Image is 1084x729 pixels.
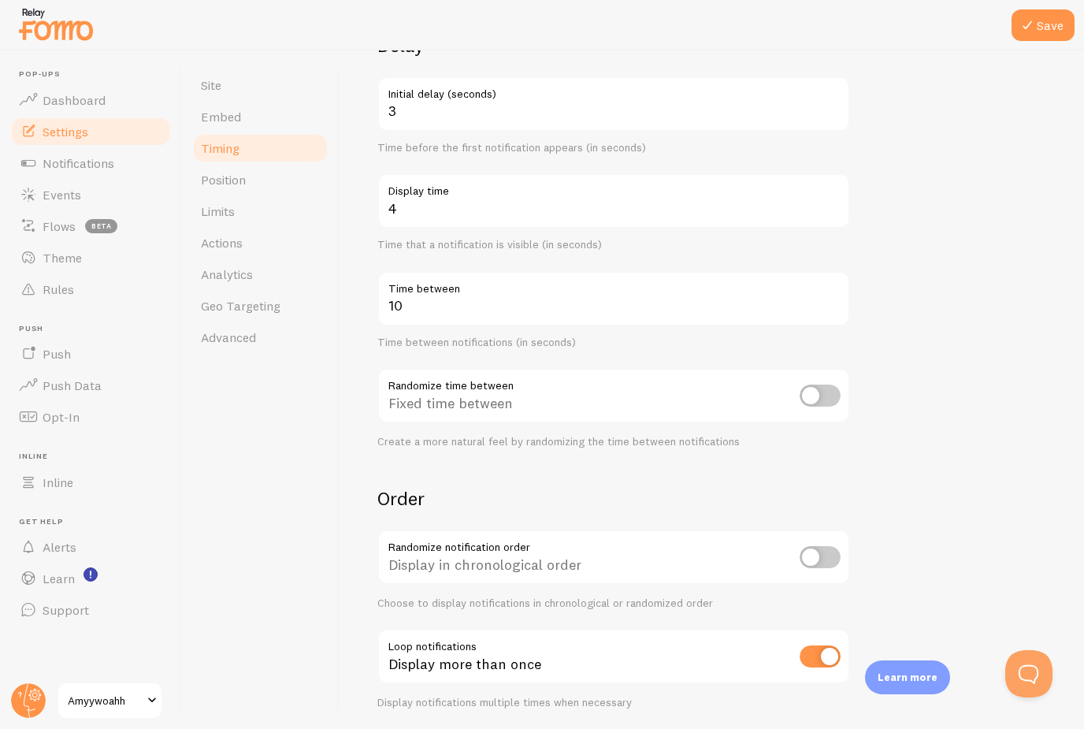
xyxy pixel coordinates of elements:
[377,629,850,686] div: Display more than once
[9,147,172,179] a: Notifications
[43,539,76,555] span: Alerts
[19,69,172,80] span: Pop-ups
[377,530,850,587] div: Display in chronological order
[201,109,241,125] span: Embed
[377,486,850,511] h2: Order
[43,281,74,297] span: Rules
[43,346,71,362] span: Push
[201,235,243,251] span: Actions
[85,219,117,233] span: beta
[19,517,172,527] span: Get Help
[9,210,172,242] a: Flows beta
[191,69,329,101] a: Site
[191,322,329,353] a: Advanced
[17,4,95,44] img: fomo-relay-logo-orange.svg
[1005,650,1052,697] iframe: Help Scout Beacon - Open
[68,691,143,710] span: Amyywoahh
[878,670,937,685] p: Learn more
[43,250,82,266] span: Theme
[377,435,850,449] div: Create a more natural feel by randomizing the time between notifications
[201,298,280,314] span: Geo Targeting
[201,203,235,219] span: Limits
[377,173,850,200] label: Display time
[191,132,329,164] a: Timing
[9,179,172,210] a: Events
[84,567,98,582] svg: <p>Watch New Feature Tutorials!</p>
[201,266,253,282] span: Analytics
[43,187,81,203] span: Events
[9,401,172,433] a: Opt-In
[377,368,850,426] div: Fixed time between
[201,140,239,156] span: Timing
[191,227,329,258] a: Actions
[57,682,163,720] a: Amyywoahh
[43,409,80,425] span: Opt-In
[43,571,75,586] span: Learn
[9,116,172,147] a: Settings
[201,329,256,345] span: Advanced
[377,336,850,350] div: Time between notifications (in seconds)
[191,101,329,132] a: Embed
[9,273,172,305] a: Rules
[9,370,172,401] a: Push Data
[377,76,850,103] label: Initial delay (seconds)
[43,378,102,393] span: Push Data
[43,218,76,234] span: Flows
[43,602,89,618] span: Support
[9,84,172,116] a: Dashboard
[865,660,950,694] div: Learn more
[191,290,329,322] a: Geo Targeting
[9,467,172,498] a: Inline
[201,77,221,93] span: Site
[201,172,246,188] span: Position
[9,338,172,370] a: Push
[191,164,329,195] a: Position
[377,597,850,611] div: Choose to display notifications in chronological or randomized order
[9,531,172,563] a: Alerts
[9,563,172,594] a: Learn
[19,324,172,334] span: Push
[377,141,850,155] div: Time before the first notification appears (in seconds)
[377,696,850,710] div: Display notifications multiple times when necessary
[191,258,329,290] a: Analytics
[9,594,172,626] a: Support
[43,474,73,490] span: Inline
[43,155,114,171] span: Notifications
[377,271,850,298] label: Time between
[191,195,329,227] a: Limits
[19,452,172,462] span: Inline
[9,242,172,273] a: Theme
[43,124,88,139] span: Settings
[377,238,850,252] div: Time that a notification is visible (in seconds)
[43,92,106,108] span: Dashboard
